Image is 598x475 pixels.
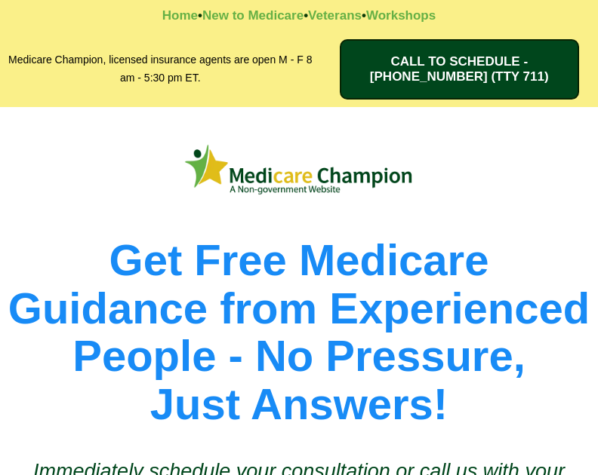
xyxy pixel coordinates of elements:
a: Home [162,8,198,23]
strong: • [304,8,308,23]
a: Veterans [308,8,362,23]
span: Just Answers! [150,379,448,428]
a: CALL TO SCHEDULE - 1-888-344-8881 (TTY 711) [340,39,579,100]
strong: • [362,8,366,23]
a: Workshops [366,8,436,23]
span: CALL TO SCHEDULE - [PHONE_NUMBER] (TTY 711) [349,54,570,84]
span: Get Free Medicare Guidance from Experienced People - No Pressure, [8,235,590,381]
h2: Medicare Champion, licensed insurance agents are open M - F 8 am - 5:30 pm ET. [4,51,317,87]
a: New to Medicare [202,8,304,23]
strong: • [198,8,202,23]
